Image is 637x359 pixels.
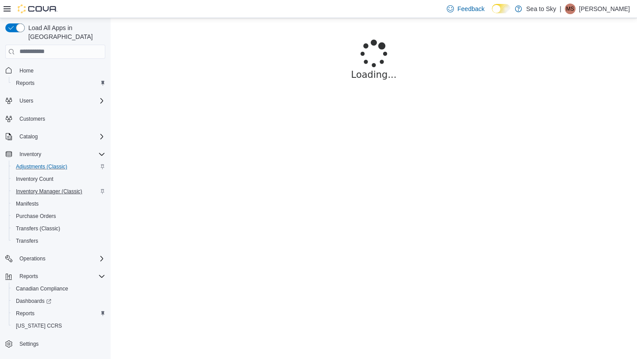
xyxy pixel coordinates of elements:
[12,308,105,319] span: Reports
[16,131,41,142] button: Catalog
[9,77,109,89] button: Reports
[2,252,109,265] button: Operations
[12,174,57,184] a: Inventory Count
[9,320,109,332] button: [US_STATE] CCRS
[12,321,65,331] a: [US_STATE] CCRS
[2,130,109,143] button: Catalog
[16,225,60,232] span: Transfers (Classic)
[19,273,38,280] span: Reports
[16,95,105,106] span: Users
[16,253,105,264] span: Operations
[2,95,109,107] button: Users
[16,113,105,124] span: Customers
[25,23,105,41] span: Load All Apps in [GEOGRAPHIC_DATA]
[19,255,46,262] span: Operations
[9,185,109,198] button: Inventory Manager (Classic)
[526,4,556,14] p: Sea to Sky
[12,78,105,88] span: Reports
[12,283,105,294] span: Canadian Compliance
[16,80,35,87] span: Reports
[19,115,45,122] span: Customers
[16,339,42,349] a: Settings
[16,213,56,220] span: Purchase Orders
[16,65,37,76] a: Home
[19,97,33,104] span: Users
[16,271,42,282] button: Reports
[16,176,54,183] span: Inventory Count
[9,210,109,222] button: Purchase Orders
[12,296,55,306] a: Dashboards
[9,235,109,247] button: Transfers
[9,307,109,320] button: Reports
[12,161,105,172] span: Adjustments (Classic)
[18,4,58,13] img: Cova
[12,174,105,184] span: Inventory Count
[9,198,109,210] button: Manifests
[16,285,68,292] span: Canadian Compliance
[16,65,105,76] span: Home
[12,308,38,319] a: Reports
[12,236,105,246] span: Transfers
[9,283,109,295] button: Canadian Compliance
[9,160,109,173] button: Adjustments (Classic)
[16,310,35,317] span: Reports
[12,223,64,234] a: Transfers (Classic)
[12,78,38,88] a: Reports
[12,211,60,222] a: Purchase Orders
[9,173,109,185] button: Inventory Count
[2,112,109,125] button: Customers
[560,4,561,14] p: |
[2,64,109,77] button: Home
[12,283,72,294] a: Canadian Compliance
[16,253,49,264] button: Operations
[565,4,576,14] div: Matteo S
[19,67,34,74] span: Home
[12,186,86,197] a: Inventory Manager (Classic)
[492,4,510,13] input: Dark Mode
[12,199,42,209] a: Manifests
[9,222,109,235] button: Transfers (Classic)
[9,295,109,307] a: Dashboards
[12,236,42,246] a: Transfers
[16,149,45,160] button: Inventory
[457,4,484,13] span: Feedback
[16,188,82,195] span: Inventory Manager (Classic)
[12,223,105,234] span: Transfers (Classic)
[16,163,67,170] span: Adjustments (Classic)
[12,161,71,172] a: Adjustments (Classic)
[2,270,109,283] button: Reports
[579,4,630,14] p: [PERSON_NAME]
[16,149,105,160] span: Inventory
[16,95,37,106] button: Users
[16,271,105,282] span: Reports
[16,298,51,305] span: Dashboards
[19,340,38,348] span: Settings
[19,133,38,140] span: Catalog
[16,131,105,142] span: Catalog
[16,322,62,329] span: [US_STATE] CCRS
[16,200,38,207] span: Manifests
[19,151,41,158] span: Inventory
[12,199,105,209] span: Manifests
[16,338,105,349] span: Settings
[566,4,574,14] span: MS
[492,13,492,14] span: Dark Mode
[2,148,109,160] button: Inventory
[12,186,105,197] span: Inventory Manager (Classic)
[16,114,49,124] a: Customers
[16,237,38,244] span: Transfers
[2,337,109,350] button: Settings
[12,321,105,331] span: Washington CCRS
[12,296,105,306] span: Dashboards
[12,211,105,222] span: Purchase Orders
